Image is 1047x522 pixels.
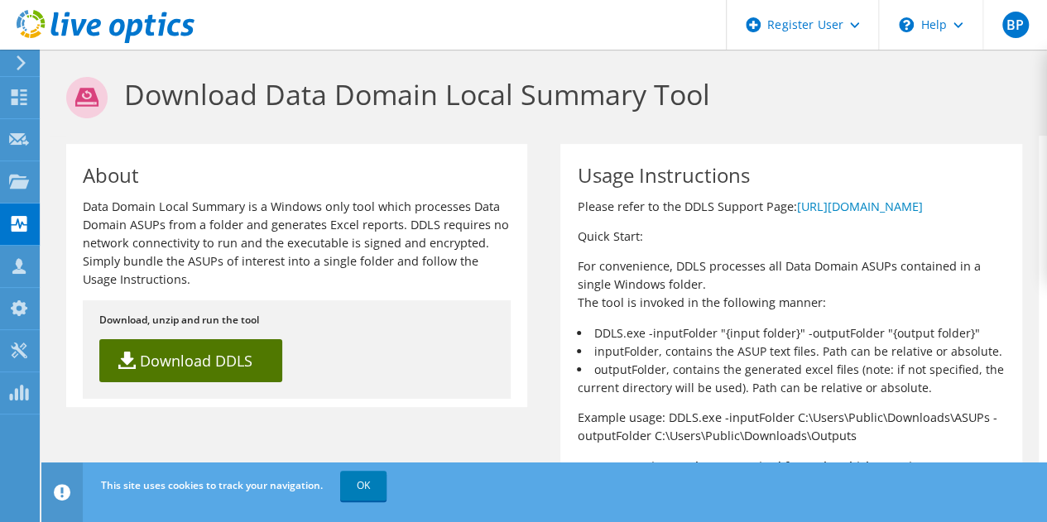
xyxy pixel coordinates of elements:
[1002,12,1029,38] span: BP
[577,257,1005,312] p: For convenience, DDLS processes all Data Domain ASUPs contained in a single Windows folder. The t...
[340,471,387,500] a: OK
[577,227,1005,246] p: Quick Start:
[577,342,1005,361] li: inputFolder, contains the ASUP text files. Path can be relative or absolute.
[577,165,997,185] h1: Usage Instructions
[83,165,502,185] h1: About
[796,199,922,214] a: [URL][DOMAIN_NAME]
[99,339,282,382] a: Download DDLS
[577,324,1005,342] li: DDLS.exe -inputFolder "{input folder}" -outputFolder "{output folder}"
[83,198,511,289] p: Data Domain Local Summary is a Windows only tool which processes Data Domain ASUPs from a folder ...
[577,409,1005,445] p: Example usage: DDLS.exe -inputFolder C:\Users\Public\Downloads\ASUPs -outputFolder C:\Users\Publi...
[577,458,960,474] b: Note: quotation marks are required for paths which contain spaces
[99,311,494,329] p: Download, unzip and run the tool
[101,478,323,492] span: This site uses cookies to track your navigation.
[577,198,1005,216] p: Please refer to the DDLS Support Page:
[577,361,1005,397] li: outputFolder, contains the generated excel files (note: if not specified, the current directory w...
[899,17,914,32] svg: \n
[66,77,1014,118] h1: Download Data Domain Local Summary Tool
